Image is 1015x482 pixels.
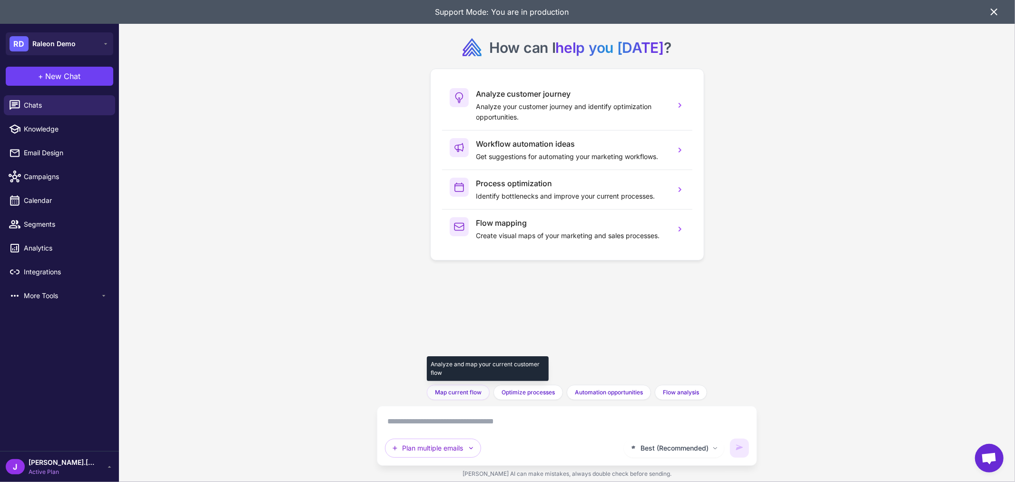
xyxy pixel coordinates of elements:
[24,267,108,277] span: Integrations
[476,151,668,162] p: Get suggestions for automating your marketing workflows.
[476,101,668,122] p: Analyze your customer journey and identify optimization opportunities.
[24,195,108,206] span: Calendar
[4,119,115,139] a: Knowledge
[476,138,668,150] h3: Workflow automation ideas
[4,191,115,211] a: Calendar
[975,444,1004,472] a: Open chat
[24,148,108,158] span: Email Design
[624,439,724,458] button: Best (Recommended)
[663,388,699,397] span: Flow analysis
[476,88,668,100] h3: Analyze customer journey
[6,67,113,86] button: +New Chat
[39,70,44,82] span: +
[29,457,95,468] span: [PERSON_NAME].[PERSON_NAME]
[29,468,95,476] span: Active Plan
[4,143,115,163] a: Email Design
[385,439,481,458] button: Plan multiple emails
[4,95,115,115] a: Chats
[575,388,643,397] span: Automation opportunities
[24,291,100,301] span: More Tools
[489,38,671,57] h2: How can I ?
[24,219,108,230] span: Segments
[4,238,115,258] a: Analytics
[377,466,758,482] div: [PERSON_NAME] AI can make mistakes, always double check before sending.
[24,100,108,110] span: Chats
[476,191,668,201] p: Identify bottlenecks and improve your current processes.
[4,262,115,282] a: Integrations
[476,231,668,241] p: Create visual maps of your marketing and sales processes.
[24,243,108,253] span: Analytics
[24,171,108,182] span: Campaigns
[493,385,563,400] button: Optimize processes
[502,388,555,397] span: Optimize processes
[4,167,115,187] a: Campaigns
[46,70,81,82] span: New Chat
[32,39,76,49] span: Raleon Demo
[24,124,108,134] span: Knowledge
[556,39,664,56] span: help you [DATE]
[476,217,668,229] h3: Flow mapping
[4,214,115,234] a: Segments
[10,36,29,51] div: RD
[655,385,707,400] button: Flow analysis
[6,32,113,55] button: RDRaleon Demo
[476,178,668,189] h3: Process optimization
[641,443,709,453] span: Best (Recommended)
[427,385,490,400] button: Map current flow
[6,459,25,474] div: J
[567,385,651,400] button: Automation opportunities
[435,388,482,397] span: Map current flow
